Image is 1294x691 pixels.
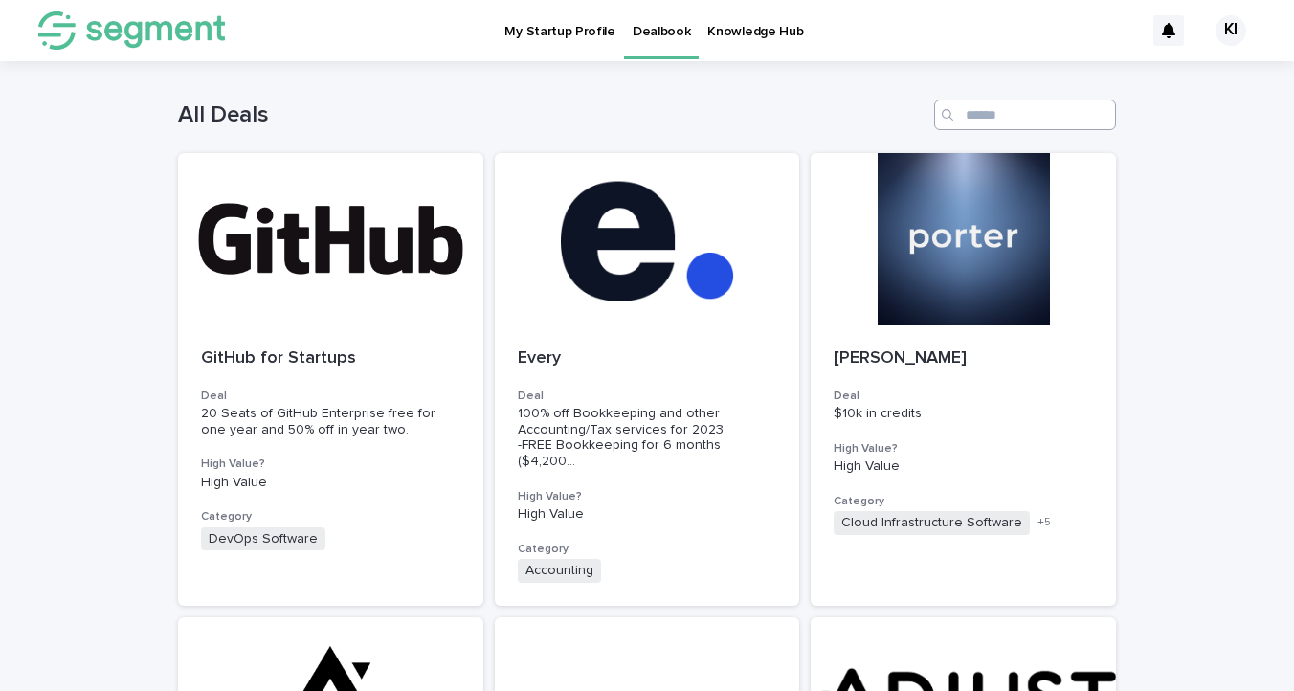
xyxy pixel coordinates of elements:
[201,509,460,524] h3: Category
[811,153,1116,606] a: [PERSON_NAME]Deal$10k in creditsHigh Value?High ValueCategoryCloud Infrastructure Software+5
[518,389,777,404] h3: Deal
[518,406,777,470] span: 100% off Bookkeeping and other Accounting/Tax services for 2023 -FREE Bookkeeping for 6 months ($...
[201,475,460,491] p: High Value
[518,489,777,504] h3: High Value?
[201,527,325,551] span: DevOps Software
[38,11,225,50] img: NVuF5O6QTBeHQnhe0TrU
[834,494,1093,509] h3: Category
[178,153,483,606] a: GitHub for StartupsDeal20 Seats of GitHub Enterprise free for one year and 50% off in year two.Hi...
[201,457,460,472] h3: High Value?
[834,441,1093,457] h3: High Value?
[518,542,777,557] h3: Category
[518,559,601,583] span: Accounting
[834,348,1093,369] p: [PERSON_NAME]
[834,407,922,420] span: $10k in credits
[201,389,460,404] h3: Deal
[1216,15,1246,46] div: KI
[201,407,439,436] span: 20 Seats of GitHub Enterprise free for one year and 50% off in year two.
[495,153,800,606] a: EveryDeal100% off Bookkeeping and other Accounting/Tax services for 2023 -FREE Bookkeeping for 6 ...
[834,511,1030,535] span: Cloud Infrastructure Software
[834,389,1093,404] h3: Deal
[934,100,1116,130] input: Search
[518,506,777,523] p: High Value
[178,101,926,129] h1: All Deals
[834,458,1093,475] p: High Value
[201,348,460,369] p: GitHub for Startups
[518,348,777,369] p: Every
[1037,517,1051,528] span: + 5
